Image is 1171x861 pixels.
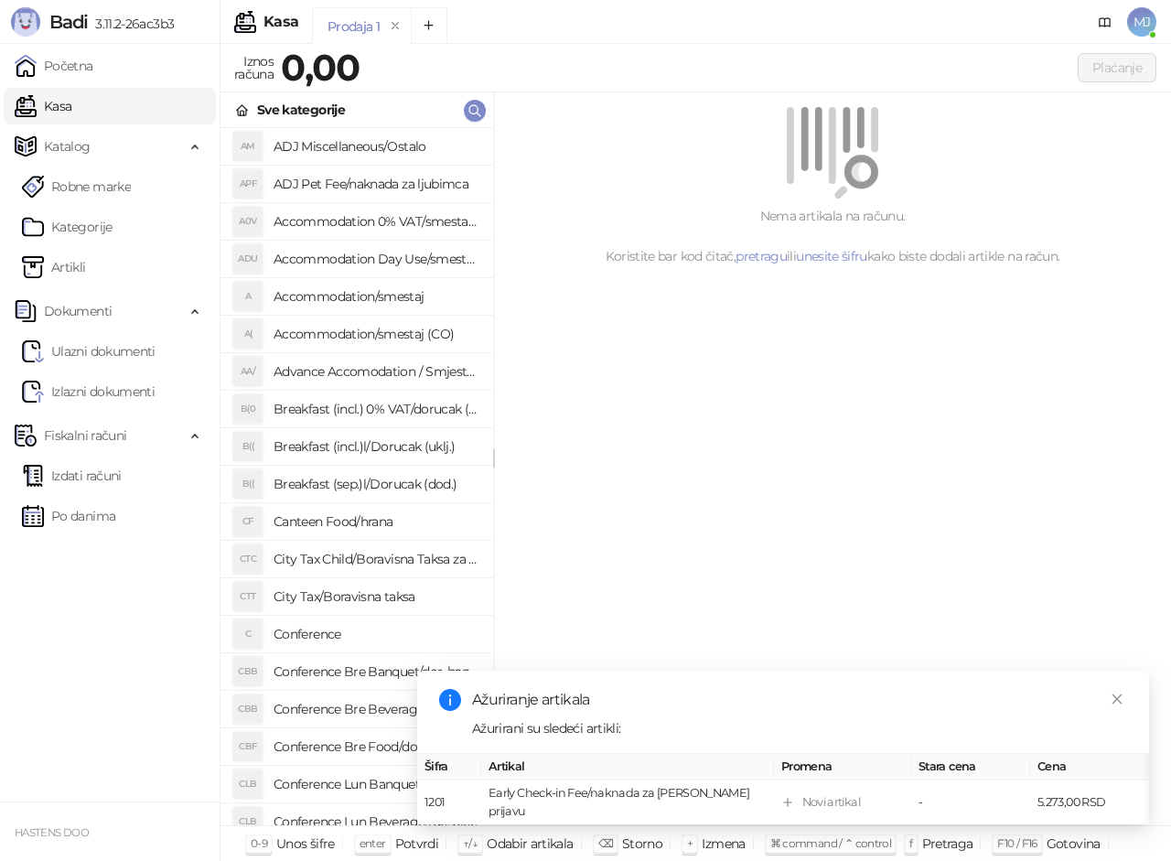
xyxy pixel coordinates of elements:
[281,45,360,90] strong: 0,00
[231,49,277,86] div: Iznos računa
[274,169,478,199] h4: ADJ Pet Fee/naknada za ljubimca
[11,7,40,37] img: Logo
[274,694,478,724] h4: Conference Bre Beverage/dor. pice
[233,244,263,274] div: ADU
[802,793,860,812] div: Novi artikal
[274,544,478,574] h4: City Tax Child/Boravisna Taksa za decu
[274,207,478,236] h4: Accommodation 0% VAT/smestaj 0% PDV
[481,754,774,780] th: Artikal
[909,836,912,850] span: f
[251,836,267,850] span: 0-9
[274,807,478,836] h4: Conference Lun Beverage/ruc. pice
[411,7,447,44] button: Add tab
[796,248,867,264] a: unesite šifru
[383,18,407,34] button: remove
[395,832,439,856] div: Potvrdi
[220,128,493,825] div: grid
[274,432,478,461] h4: Breakfast (incl.)l/Dorucak (uklj.)
[15,826,89,839] small: HASTENS DOO
[770,836,892,850] span: ⌘ command / ⌃ control
[736,248,787,264] a: pretragu
[49,11,88,33] span: Badi
[44,128,91,165] span: Katalog
[622,832,662,856] div: Storno
[274,619,478,649] h4: Conference
[1047,832,1101,856] div: Gotovina
[472,718,1127,738] div: Ažurirani su sledeći artikli:
[233,394,263,424] div: B(0
[233,432,263,461] div: B((
[233,319,263,349] div: A(
[274,770,478,799] h4: Conference Lun Banquet/ruc. banket
[274,732,478,761] h4: Conference Bre Food/dor. hrana
[487,832,573,856] div: Odabir artikala
[257,100,345,120] div: Sve kategorije
[274,132,478,161] h4: ADJ Miscellaneous/Ostalo
[233,619,263,649] div: C
[417,754,481,780] th: Šifra
[328,16,380,37] div: Prodaja 1
[15,88,71,124] a: Kasa
[233,770,263,799] div: CLB
[263,15,298,29] div: Kasa
[1127,7,1156,37] span: MJ
[1111,693,1123,705] span: close
[1030,754,1149,780] th: Cena
[22,333,156,370] a: Ulazni dokumentiUlazni dokumenti
[702,832,745,856] div: Izmena
[1030,780,1149,825] td: 5.273,00 RSD
[22,209,113,245] a: Kategorije
[22,249,86,285] a: ArtikliArtikli
[472,689,1127,711] div: Ažuriranje artikala
[22,168,131,205] a: Robne marke
[233,507,263,536] div: CF
[274,657,478,686] h4: Conference Bre Banquet/dor. banket
[233,469,263,499] div: B((
[774,754,911,780] th: Promena
[598,836,613,850] span: ⌫
[233,169,263,199] div: APF
[417,780,481,825] td: 1201
[1078,53,1156,82] button: Plaćanje
[274,282,478,311] h4: Accommodation/smestaj
[276,832,335,856] div: Unos šifre
[997,836,1037,850] span: F10 / F16
[22,373,155,410] a: Izlazni dokumenti
[22,457,122,494] a: Izdati računi
[233,807,263,836] div: CLB
[274,582,478,611] h4: City Tax/Boravisna taksa
[481,780,774,825] td: Early Check-in Fee/naknada za [PERSON_NAME] prijavu
[687,836,693,850] span: +
[44,293,112,329] span: Dokumenti
[88,16,174,32] span: 3.11.2-26ac3b3
[922,832,973,856] div: Pretraga
[274,394,478,424] h4: Breakfast (incl.) 0% VAT/dorucak (uklj.) 0% PDV
[22,498,115,534] a: Po danima
[233,544,263,574] div: CTC
[911,780,1030,825] td: -
[233,694,263,724] div: CBB
[233,582,263,611] div: CTT
[44,417,126,454] span: Fiskalni računi
[233,132,263,161] div: AM
[1090,7,1120,37] a: Dokumentacija
[1107,689,1127,709] a: Close
[274,507,478,536] h4: Canteen Food/hrana
[233,732,263,761] div: CBF
[360,836,386,850] span: enter
[274,319,478,349] h4: Accommodation/smestaj (CO)
[233,357,263,386] div: AA/
[911,754,1030,780] th: Stara cena
[274,244,478,274] h4: Accommodation Day Use/smestaj dnevni boravak
[274,469,478,499] h4: Breakfast (sep.)l/Dorucak (dod.)
[233,282,263,311] div: A
[439,689,461,711] span: info-circle
[233,207,263,236] div: A0V
[15,48,93,84] a: Početna
[233,657,263,686] div: CBB
[516,206,1149,266] div: Nema artikala na računu. Koristite bar kod čitač, ili kako biste dodali artikle na račun.
[274,357,478,386] h4: Advance Accomodation / Smjestaj Avans
[463,836,478,850] span: ↑/↓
